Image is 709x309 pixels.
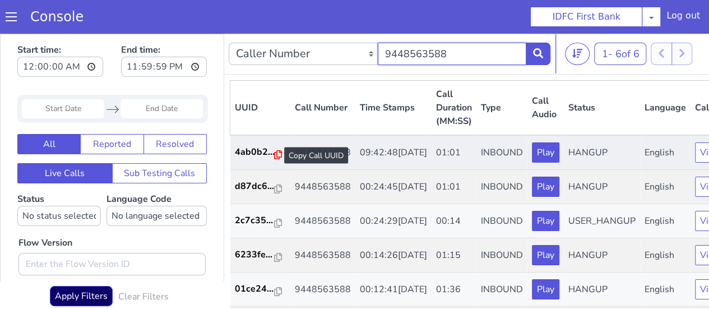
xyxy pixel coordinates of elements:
[290,170,355,205] td: 9448563588
[564,239,640,273] td: HANGUP
[532,109,559,129] button: Play
[235,146,275,159] p: d87dc6...
[290,273,355,307] td: 9448563588
[432,170,476,205] td: 00:14
[17,9,97,25] a: Console
[476,102,527,136] td: INBOUND
[112,130,207,150] button: Sub Testing Calls
[22,66,104,85] input: Start Date
[17,130,113,150] button: Live Calls
[615,13,639,27] span: 6 of 6
[121,6,207,47] label: End time:
[532,177,559,197] button: Play
[432,205,476,239] td: 01:15
[235,214,286,228] a: 6233fe...
[640,102,691,136] td: English
[106,159,207,192] label: Language Code
[640,273,691,307] td: English
[235,214,275,228] p: 6233fe...
[290,136,355,170] td: 9448563588
[378,9,527,31] input: Enter the Caller Number
[564,273,640,307] td: HANGUP
[432,273,476,307] td: 01:14
[476,47,527,102] th: Type
[106,172,207,192] select: Language Code
[118,258,169,269] h6: Clear Filters
[17,100,81,121] button: All
[564,136,640,170] td: HANGUP
[290,205,355,239] td: 9448563588
[355,102,432,136] td: 09:42:48[DATE]
[476,205,527,239] td: INBOUND
[17,172,101,192] select: Status
[432,102,476,136] td: 01:01
[80,100,143,121] button: Reported
[143,100,207,121] button: Resolved
[355,239,432,273] td: 00:12:41[DATE]
[290,102,355,136] td: 9448563588
[530,7,642,27] button: IDFC First Bank
[432,47,476,102] th: Call Duration (MM:SS)
[532,246,559,266] button: Play
[235,112,286,125] a: 4ab0b2...
[532,211,559,232] button: Play
[476,170,527,205] td: INBOUND
[121,23,207,43] input: End time:
[355,136,432,170] td: 00:24:45[DATE]
[235,112,275,125] p: 4ab0b2...
[432,239,476,273] td: 01:36
[594,9,646,31] button: 1- 6of 6
[17,23,103,43] input: Start time:
[290,239,355,273] td: 9448563588
[18,202,72,216] label: Flow Version
[476,239,527,273] td: INBOUND
[476,136,527,170] td: INBOUND
[230,47,290,102] th: UUID
[235,248,286,262] a: 01ce24...
[564,102,640,136] td: HANGUP
[17,6,103,47] label: Start time:
[432,136,476,170] td: 01:01
[235,180,286,193] a: 2c7c35...
[640,170,691,205] td: English
[235,180,275,193] p: 2c7c35...
[355,170,432,205] td: 00:24:29[DATE]
[666,9,700,27] div: Log out
[476,273,527,307] td: INBOUND
[564,47,640,102] th: Status
[17,159,101,192] label: Status
[50,252,113,273] button: Apply Filters
[532,143,559,163] button: Play
[527,47,564,102] th: Call Audio
[355,205,432,239] td: 00:14:26[DATE]
[640,205,691,239] td: English
[290,47,355,102] th: Call Number
[640,47,691,102] th: Language
[564,205,640,239] td: HANGUP
[121,66,203,85] input: End Date
[355,47,432,102] th: Time Stamps
[564,170,640,205] td: USER_HANGUP
[235,248,275,262] p: 01ce24...
[355,273,432,307] td: 00:04:15[DATE]
[640,239,691,273] td: English
[18,246,59,260] label: End State
[18,219,206,242] input: Enter the Flow Version ID
[640,136,691,170] td: English
[235,146,286,159] a: d87dc6...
